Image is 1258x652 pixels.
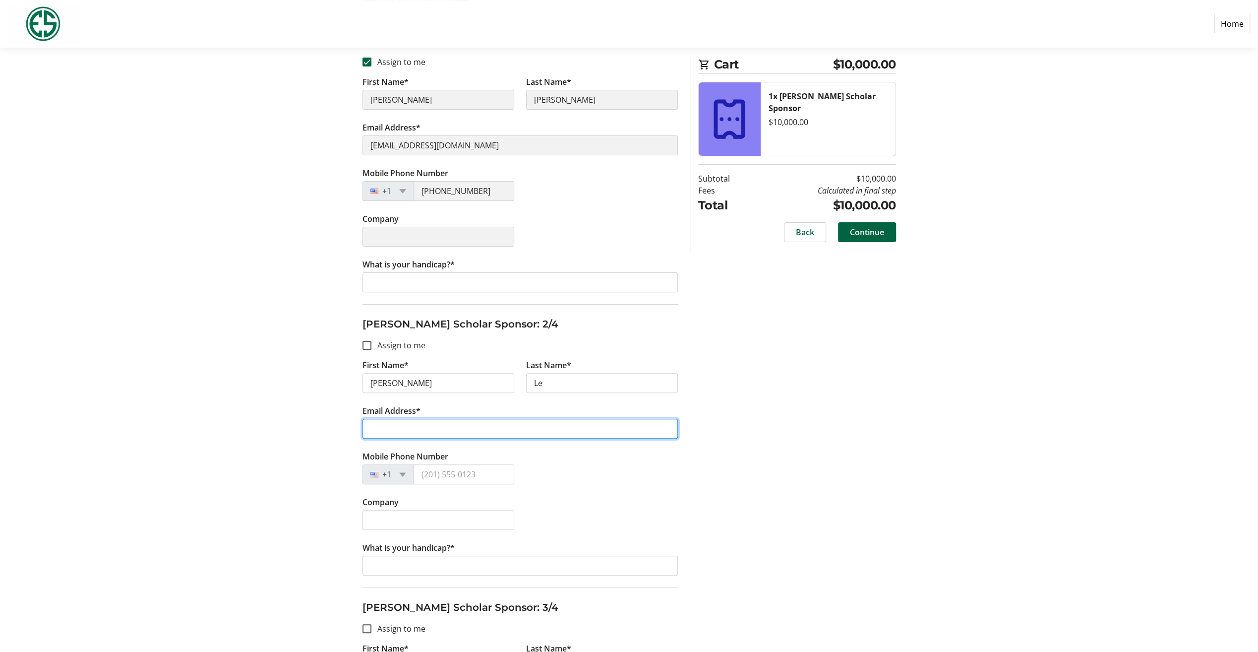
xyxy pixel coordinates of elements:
div: $10,000.00 [769,116,888,128]
label: First Name* [362,359,409,371]
button: Back [784,222,826,242]
span: Cart [714,56,833,73]
label: Assign to me [371,339,425,351]
label: Company [362,496,399,508]
span: Back [796,226,814,238]
td: Calculated in final step [755,185,896,196]
label: Last Name* [526,359,571,371]
input: (201) 555-0123 [414,464,514,484]
img: Evans Scholars Foundation's Logo [8,4,78,44]
label: Mobile Phone Number [362,167,448,179]
h3: [PERSON_NAME] Scholar Sponsor: 2/4 [362,317,678,331]
label: Assign to me [371,56,425,68]
label: Last Name* [526,76,571,88]
label: What is your handicap?* [362,259,455,270]
span: $10,000.00 [833,56,896,73]
label: First Name* [362,76,409,88]
span: Continue [850,226,884,238]
strong: 1x [PERSON_NAME] Scholar Sponsor [769,91,876,114]
label: Email Address* [362,122,420,133]
label: Assign to me [371,623,425,635]
label: Company [362,213,399,225]
button: Continue [838,222,896,242]
label: Email Address* [362,405,420,417]
td: $10,000.00 [755,173,896,185]
input: (201) 555-0123 [414,181,514,201]
label: Mobile Phone Number [362,451,448,462]
td: Subtotal [698,173,755,185]
label: What is your handicap?* [362,542,455,554]
td: Fees [698,185,755,196]
h3: [PERSON_NAME] Scholar Sponsor: 3/4 [362,600,678,615]
td: Total [698,196,755,214]
a: Home [1214,14,1250,33]
td: $10,000.00 [755,196,896,214]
